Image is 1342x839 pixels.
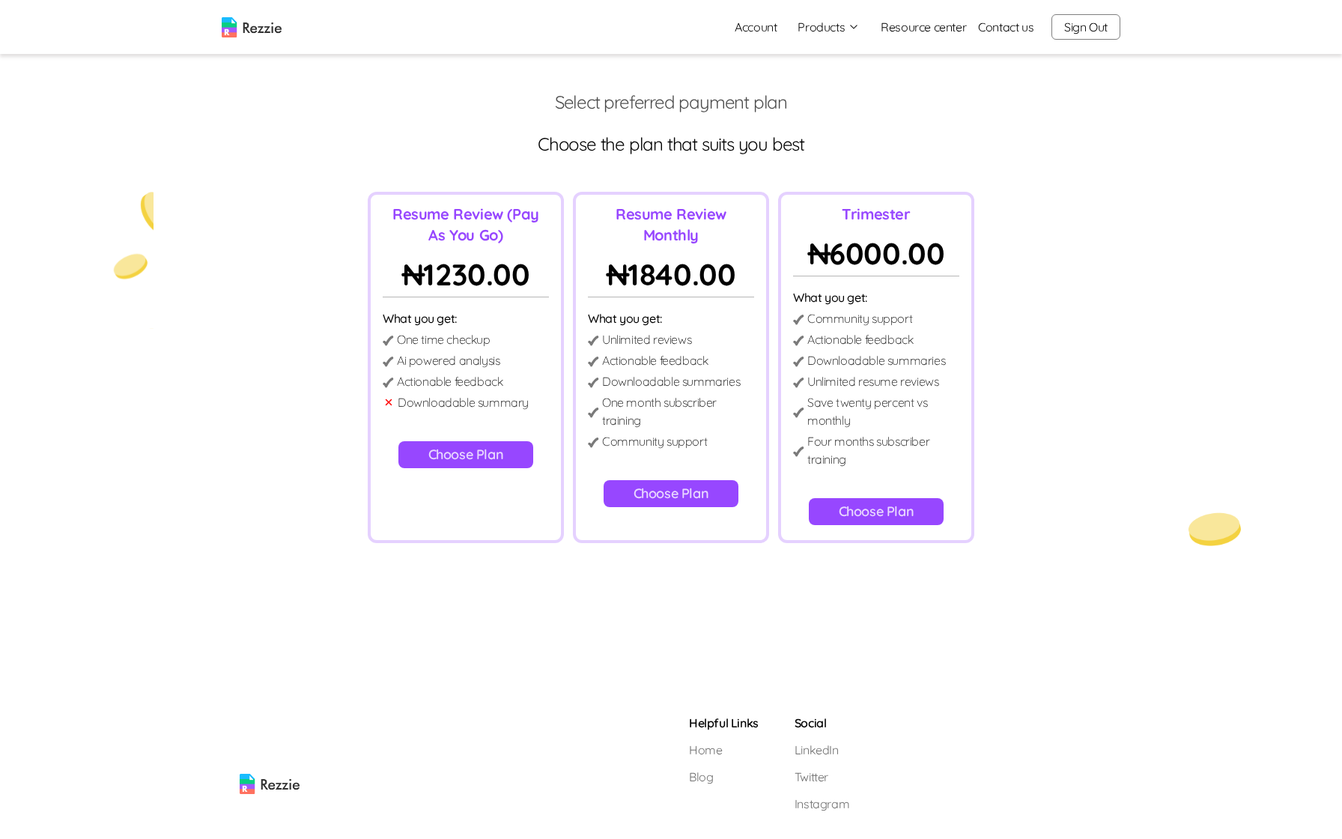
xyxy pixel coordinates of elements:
p: What you get: [793,288,959,306]
img: detail [588,408,599,417]
button: Sign Out [1051,14,1120,40]
img: detail [383,357,394,366]
a: Account [723,12,789,42]
img: detail [383,336,394,345]
img: detail [793,446,804,456]
p: Save twenty percent vs monthly [807,393,959,429]
button: Choose Plan [809,498,944,525]
p: Ai powered analysis [397,351,500,369]
button: Choose Plan [604,480,739,507]
img: detail [793,378,804,387]
p: Unlimited resume reviews [807,372,938,390]
a: Blog [689,768,759,786]
h5: Helpful Links [689,714,759,732]
p: Downloadable summary [398,393,529,411]
button: Choose Plan [398,441,534,468]
button: Products [798,18,860,36]
p: Downloadable summaries [602,372,740,390]
p: One month subscriber training [602,393,754,429]
img: detail [588,378,599,387]
img: detail [793,336,804,345]
p: Community support [807,309,912,327]
p: Actionable feedback [602,351,708,369]
img: logo [222,17,282,37]
img: detail [793,357,804,366]
img: detail [588,437,599,447]
a: Contact us [978,18,1033,36]
p: What you get: [588,309,754,327]
a: Home [689,741,759,759]
a: Twitter [795,768,849,786]
p: Resume Review Monthly [588,204,754,246]
p: Unlimited reviews [602,330,691,348]
img: detail [588,357,599,366]
p: ₦ 6000.00 [793,231,959,276]
h5: Social [795,714,849,732]
a: LinkedIn [795,741,849,759]
p: Four months subscriber training [807,432,959,468]
a: Resource center [881,18,966,36]
img: detail [383,378,394,387]
p: Select preferred payment plan [12,90,1330,114]
p: Choose the plan that suits you best [12,132,1330,156]
p: ₦ 1840.00 [588,252,754,297]
p: Actionable feedback [397,372,503,390]
p: Trimester [793,204,959,225]
p: Actionable feedback [807,330,913,348]
p: What you get: [383,309,549,327]
p: Community support [602,432,707,450]
a: Instagram [795,795,849,813]
p: Downloadable summaries [807,351,945,369]
img: detail [793,408,804,417]
img: detail [588,336,599,345]
p: Resume Review (Pay As You Go) [383,204,549,246]
p: ₦ 1230.00 [383,252,549,297]
img: detail [793,315,804,324]
img: rezzie logo [240,714,300,794]
p: One time checkup [397,330,491,348]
